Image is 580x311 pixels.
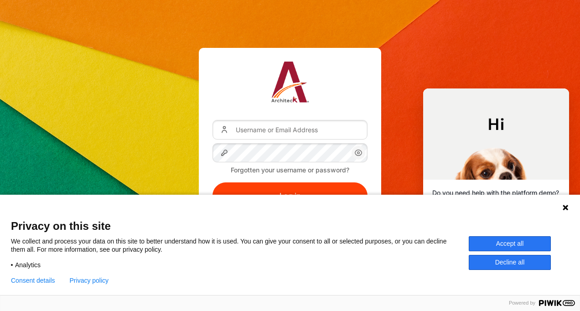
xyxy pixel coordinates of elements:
[212,182,368,209] button: Log in
[212,120,368,139] input: Username or Email Address
[469,255,551,270] button: Decline all
[271,62,309,103] img: Architeck
[15,261,41,269] span: Analytics
[469,236,551,251] button: Accept all
[505,300,539,306] span: Powered by
[231,166,349,174] a: Forgotten your username or password?
[70,277,109,284] a: Privacy policy
[11,219,569,233] span: Privacy on this site
[271,62,309,106] a: Architeck
[11,237,469,254] p: We collect and process your data on this site to better understand how it is used. You can give y...
[11,277,55,284] button: Consent details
